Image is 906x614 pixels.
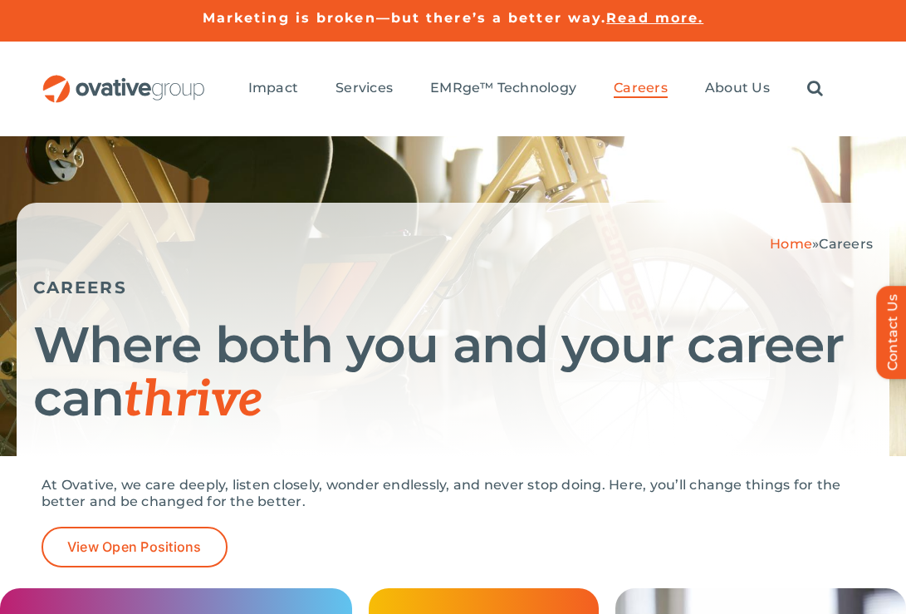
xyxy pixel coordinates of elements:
span: About Us [705,80,770,96]
a: Search [807,80,823,98]
p: At Ovative, we care deeply, listen closely, wonder endlessly, and never stop doing. Here, you’ll ... [42,477,864,510]
span: View Open Positions [67,539,202,555]
a: Services [335,80,393,98]
a: Read more. [606,10,703,26]
span: Careers [614,80,668,96]
a: About Us [705,80,770,98]
h5: CAREERS [33,278,873,297]
a: OG_Full_horizontal_RGB [42,73,206,89]
span: thrive [124,371,262,430]
span: Careers [819,236,873,252]
a: EMRge™ Technology [430,80,576,98]
span: Impact [248,80,298,96]
a: Marketing is broken—but there’s a better way. [203,10,607,26]
span: Services [335,80,393,96]
span: » [770,236,873,252]
span: EMRge™ Technology [430,80,576,96]
a: Impact [248,80,298,98]
a: Home [770,236,812,252]
nav: Menu [248,62,823,115]
h1: Where both you and your career can [33,318,873,427]
a: Careers [614,80,668,98]
a: View Open Positions [42,527,228,567]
